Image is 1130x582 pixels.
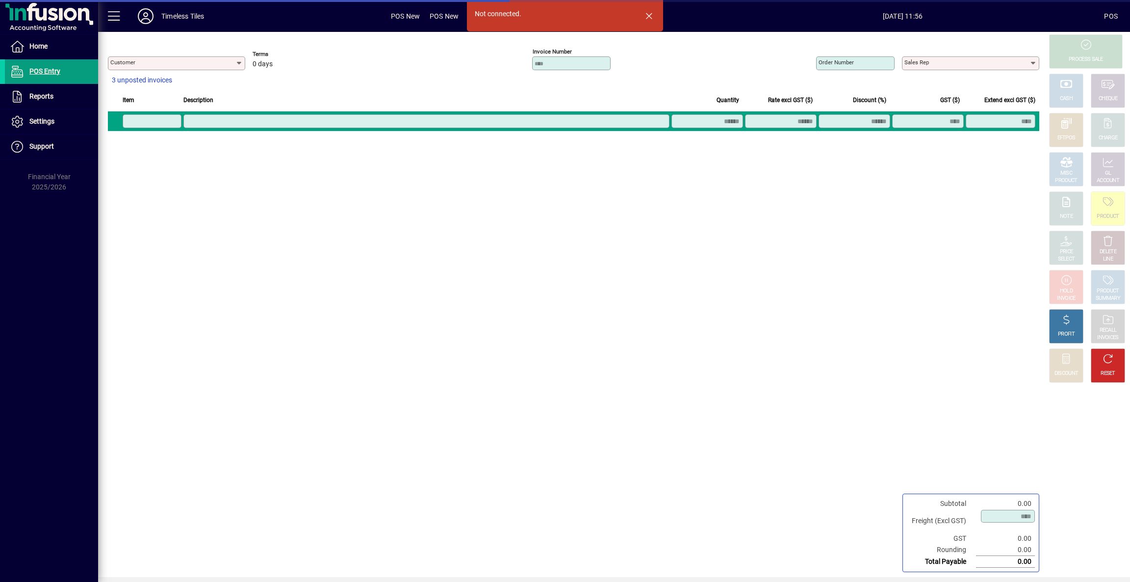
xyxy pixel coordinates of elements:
td: GST [907,533,976,544]
mat-label: Customer [110,59,135,66]
button: Profile [130,7,161,25]
a: Settings [5,109,98,134]
a: Reports [5,84,98,109]
td: Freight (Excl GST) [907,509,976,533]
div: SUMMARY [1096,295,1120,302]
div: LINE [1103,256,1113,263]
div: DELETE [1100,248,1116,256]
div: CASH [1060,95,1073,103]
td: 0.00 [976,498,1035,509]
td: Rounding [907,544,976,556]
div: SELECT [1058,256,1075,263]
span: Support [29,142,54,150]
div: CHARGE [1099,134,1118,142]
span: POS New [430,8,459,24]
td: Total Payable [907,556,976,568]
div: ACCOUNT [1097,177,1119,185]
td: Subtotal [907,498,976,509]
span: Description [183,95,213,106]
div: INVOICES [1097,334,1118,342]
div: Timeless Tiles [161,8,204,24]
span: Reports [29,92,53,100]
mat-label: Order number [819,59,854,66]
div: PRICE [1060,248,1073,256]
span: POS New [391,8,420,24]
td: 0.00 [976,544,1035,556]
span: Quantity [717,95,739,106]
a: Support [5,134,98,159]
span: 0 days [253,60,273,68]
span: 3 unposted invoices [112,75,172,85]
span: Settings [29,117,54,125]
div: EFTPOS [1057,134,1076,142]
div: CHEQUE [1099,95,1117,103]
td: 0.00 [976,556,1035,568]
td: 0.00 [976,533,1035,544]
div: DISCOUNT [1054,370,1078,377]
span: [DATE] 11:56 [701,8,1104,24]
div: MISC [1060,170,1072,177]
div: POS [1104,8,1118,24]
span: Discount (%) [853,95,886,106]
div: NOTE [1060,213,1073,220]
a: Home [5,34,98,59]
div: INVOICE [1057,295,1075,302]
div: HOLD [1060,288,1073,295]
span: Terms [253,51,311,57]
button: 3 unposted invoices [108,72,176,89]
span: Home [29,42,48,50]
div: PROFIT [1058,331,1075,338]
mat-label: Sales rep [904,59,929,66]
span: Item [123,95,134,106]
span: POS Entry [29,67,60,75]
div: PROCESS SALE [1069,56,1103,63]
mat-label: Invoice number [533,48,572,55]
div: PRODUCT [1097,288,1119,295]
span: Rate excl GST ($) [768,95,813,106]
div: PRODUCT [1097,213,1119,220]
div: RESET [1101,370,1115,377]
div: RECALL [1100,327,1117,334]
span: GST ($) [940,95,960,106]
span: Extend excl GST ($) [984,95,1035,106]
div: PRODUCT [1055,177,1077,185]
div: GL [1105,170,1111,177]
